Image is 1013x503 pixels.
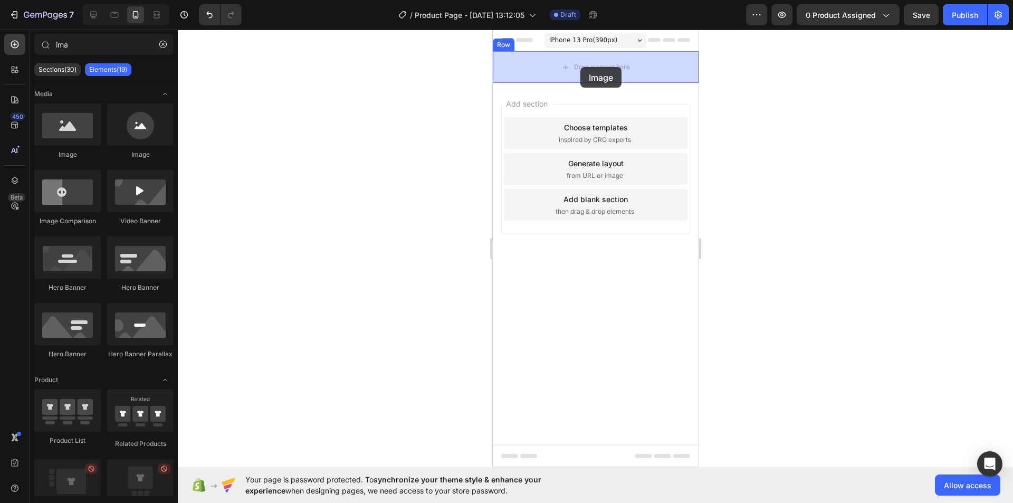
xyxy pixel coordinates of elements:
[935,474,1000,496] button: Allow access
[904,4,939,25] button: Save
[952,10,978,21] div: Publish
[493,30,699,467] iframe: Design area
[89,65,127,74] p: Elements(19)
[157,372,174,388] span: Toggle open
[913,11,930,20] span: Save
[4,4,79,25] button: 7
[107,349,174,359] div: Hero Banner Parallax
[8,193,25,202] div: Beta
[199,4,242,25] div: Undo/Redo
[944,480,991,491] span: Allow access
[69,8,74,21] p: 7
[34,89,53,99] span: Media
[34,216,101,226] div: Image Comparison
[34,150,101,159] div: Image
[107,216,174,226] div: Video Banner
[943,4,987,25] button: Publish
[10,112,25,121] div: 450
[245,475,541,495] span: synchronize your theme style & enhance your experience
[34,349,101,359] div: Hero Banner
[415,10,524,21] span: Product Page - [DATE] 13:12:05
[977,451,1002,477] div: Open Intercom Messenger
[157,86,174,102] span: Toggle open
[107,283,174,292] div: Hero Banner
[107,150,174,159] div: Image
[797,4,900,25] button: 0 product assigned
[245,474,582,496] span: Your page is password protected. To when designing pages, we need access to your store password.
[34,34,174,55] input: Search Sections & Elements
[410,10,413,21] span: /
[806,10,876,21] span: 0 product assigned
[34,436,101,445] div: Product List
[560,10,576,20] span: Draft
[107,439,174,449] div: Related Products
[34,283,101,292] div: Hero Banner
[39,65,77,74] p: Sections(30)
[34,375,58,385] span: Product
